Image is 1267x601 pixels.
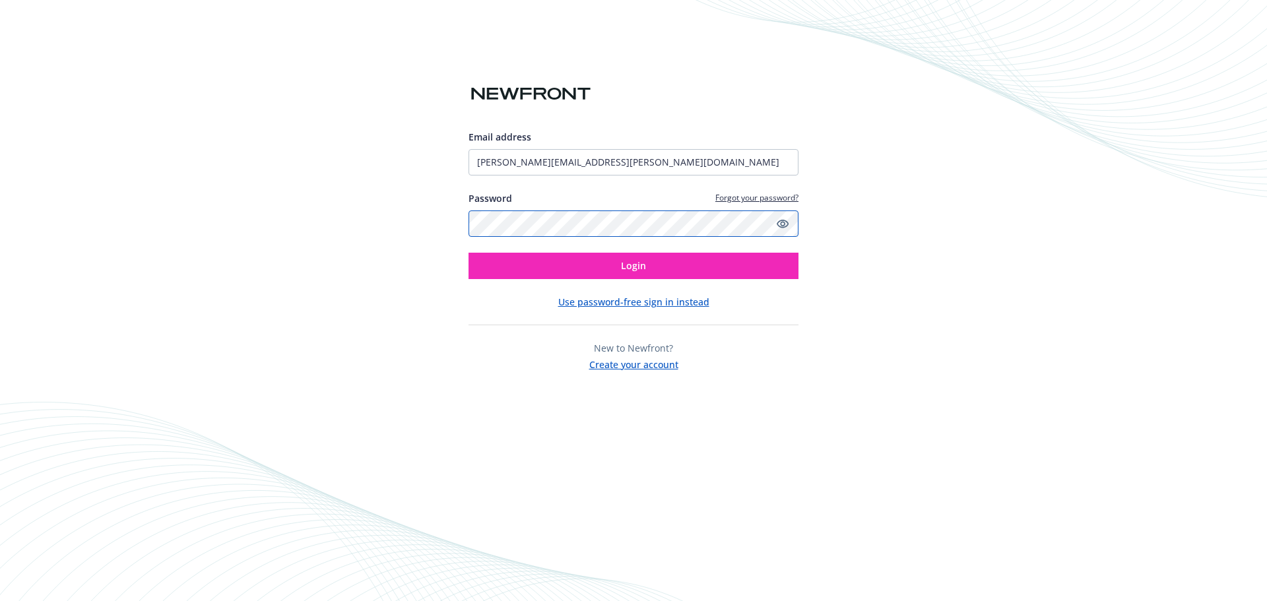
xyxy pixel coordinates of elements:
[469,210,798,237] input: Enter your password
[621,259,646,272] span: Login
[469,149,798,175] input: Enter your email
[715,192,798,203] a: Forgot your password?
[469,131,531,143] span: Email address
[775,216,791,232] a: Show password
[589,355,678,371] button: Create your account
[469,253,798,279] button: Login
[594,342,673,354] span: New to Newfront?
[558,295,709,309] button: Use password-free sign in instead
[469,191,512,205] label: Password
[469,82,593,106] img: Newfront logo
